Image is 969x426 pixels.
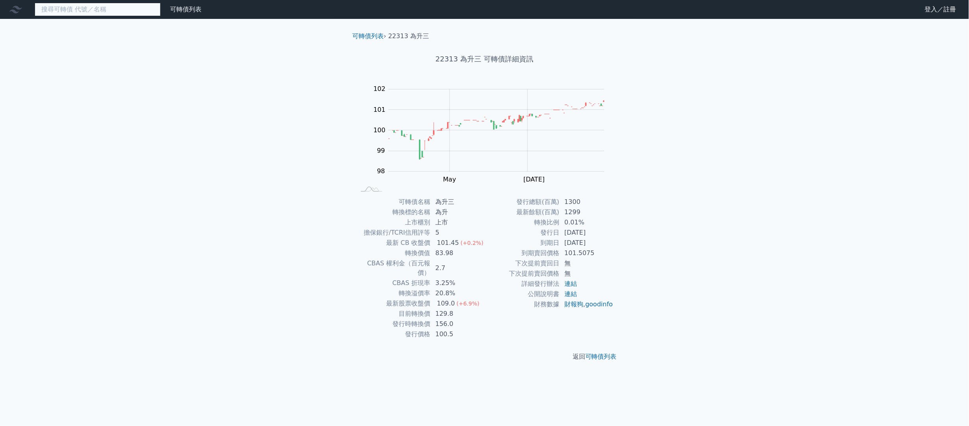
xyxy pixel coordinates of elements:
[484,228,560,238] td: 發行日
[431,278,484,288] td: 3.25%
[374,106,386,113] tspan: 101
[919,3,963,16] a: 登入／註冊
[431,329,484,339] td: 100.5
[484,258,560,269] td: 下次提前賣回日
[35,3,161,16] input: 搜尋可轉債 代號／名稱
[435,238,460,248] div: 101.45
[355,298,431,309] td: 最新股票收盤價
[560,238,614,248] td: [DATE]
[431,248,484,258] td: 83.98
[355,288,431,298] td: 轉換溢價率
[431,319,484,329] td: 156.0
[355,258,431,278] td: CBAS 權利金（百元報價）
[431,288,484,298] td: 20.8%
[377,167,385,175] tspan: 98
[355,329,431,339] td: 發行價格
[484,269,560,279] td: 下次提前賣回價格
[388,31,429,41] li: 22313 為升三
[560,217,614,228] td: 0.01%
[355,238,431,248] td: 最新 CB 收盤價
[170,6,202,13] a: 可轉債列表
[374,85,386,93] tspan: 102
[523,176,545,183] tspan: [DATE]
[431,228,484,238] td: 5
[484,248,560,258] td: 到期賣回價格
[377,147,385,154] tspan: 99
[355,319,431,329] td: 發行時轉換價
[564,280,577,287] a: 連結
[443,176,456,183] tspan: May
[457,300,479,307] span: (+6.9%)
[346,54,623,65] h1: 22313 為升三 可轉債詳細資訊
[560,258,614,269] td: 無
[560,207,614,217] td: 1299
[585,353,617,360] a: 可轉債列表
[355,197,431,207] td: 可轉債名稱
[484,299,560,309] td: 財務數據
[484,238,560,248] td: 到期日
[355,248,431,258] td: 轉換價值
[431,217,484,228] td: 上市
[355,207,431,217] td: 轉換標的名稱
[484,197,560,207] td: 發行總額(百萬)
[484,279,560,289] td: 詳細發行辦法
[564,300,583,308] a: 財報狗
[560,299,614,309] td: ,
[431,309,484,319] td: 129.8
[389,101,605,159] g: Series
[435,299,457,308] div: 109.0
[355,309,431,319] td: 目前轉換價
[560,248,614,258] td: 101.5075
[431,207,484,217] td: 為升
[484,207,560,217] td: 最新餘額(百萬)
[560,197,614,207] td: 1300
[431,197,484,207] td: 為升三
[374,126,386,134] tspan: 100
[352,31,386,41] li: ›
[355,278,431,288] td: CBAS 折現率
[364,85,616,183] g: Chart
[484,289,560,299] td: 公開說明書
[355,228,431,238] td: 擔保銀行/TCRI信用評等
[560,269,614,279] td: 無
[585,300,613,308] a: goodinfo
[484,217,560,228] td: 轉換比例
[346,352,623,361] p: 返回
[560,228,614,238] td: [DATE]
[564,290,577,298] a: 連結
[431,258,484,278] td: 2.7
[352,32,384,40] a: 可轉債列表
[460,240,483,246] span: (+0.2%)
[355,217,431,228] td: 上市櫃別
